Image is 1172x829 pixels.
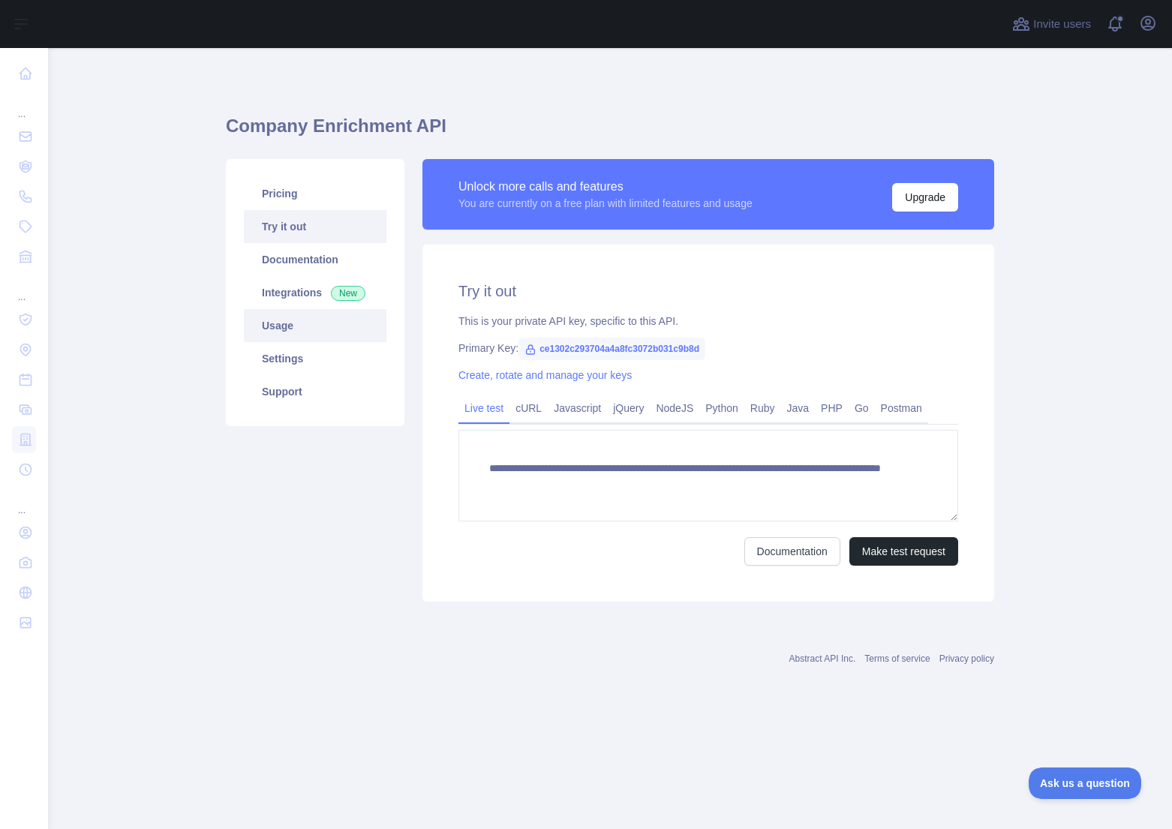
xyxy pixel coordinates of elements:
iframe: Toggle Customer Support [1029,767,1142,799]
div: ... [12,486,36,516]
a: Support [244,375,386,408]
a: Settings [244,342,386,375]
h2: Try it out [458,281,958,302]
a: Privacy policy [939,653,994,664]
a: Integrations New [244,276,386,309]
a: Documentation [244,243,386,276]
a: Documentation [744,537,840,566]
a: jQuery [607,396,650,420]
a: Try it out [244,210,386,243]
div: ... [12,90,36,120]
div: Unlock more calls and features [458,178,753,196]
a: NodeJS [650,396,699,420]
h1: Company Enrichment API [226,114,994,150]
div: ... [12,273,36,303]
button: Make test request [849,537,958,566]
a: Ruby [744,396,781,420]
a: Postman [875,396,928,420]
button: Upgrade [892,183,958,212]
button: Invite users [1009,12,1094,36]
div: You are currently on a free plan with limited features and usage [458,196,753,211]
a: Javascript [548,396,607,420]
a: Java [781,396,816,420]
span: ce1302c293704a4a8fc3072b031c9b8d [518,338,705,360]
div: This is your private API key, specific to this API. [458,314,958,329]
a: PHP [815,396,849,420]
a: Abstract API Inc. [789,653,856,664]
div: Primary Key: [458,341,958,356]
a: Terms of service [864,653,930,664]
a: Usage [244,309,386,342]
a: cURL [509,396,548,420]
a: Pricing [244,177,386,210]
span: Invite users [1033,16,1091,33]
a: Create, rotate and manage your keys [458,369,632,381]
a: Live test [458,396,509,420]
a: Go [849,396,875,420]
span: New [331,286,365,301]
a: Python [699,396,744,420]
